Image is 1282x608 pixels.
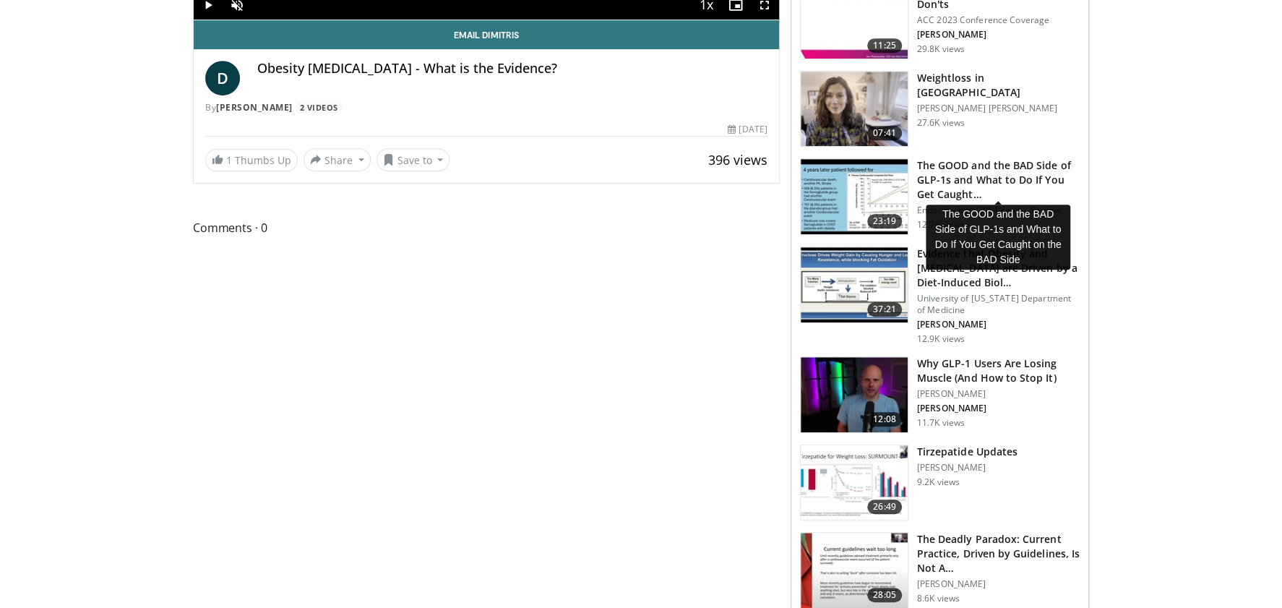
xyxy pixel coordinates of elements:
p: [PERSON_NAME] [917,462,1018,474]
a: 12:08 Why GLP-1 Users Are Losing Muscle (And How to Stop It) [PERSON_NAME] [PERSON_NAME] 11.7K views [800,356,1080,433]
img: 756cb5e3-da60-49d4-af2c-51c334342588.150x105_q85_crop-smart_upscale.jpg [801,159,908,234]
p: [PERSON_NAME] [917,578,1080,590]
span: Comments 0 [193,218,780,237]
h3: Evidence that Obesity and [MEDICAL_DATA] are Driven by a Diet-Induced Biol… [917,247,1080,290]
h3: Tirzepatide Updates [917,445,1018,459]
p: 8.6K views [917,593,960,604]
img: d02f8afc-0a34-41d5-a7a4-015398970a1a.150x105_q85_crop-smart_upscale.jpg [801,357,908,432]
span: 37:21 [867,302,902,317]
a: Email Dimitris [194,20,779,49]
p: ACC 2023 Conference Coverage [917,14,1080,26]
img: 9983fed1-7565-45be-8934-aef1103ce6e2.150x105_q85_crop-smart_upscale.jpg [801,72,908,147]
img: 53591b2a-b107-489b-8d45-db59bb710304.150x105_q85_crop-smart_upscale.jpg [801,247,908,322]
span: 28:05 [867,588,902,602]
a: 1 Thumbs Up [205,149,298,171]
span: 23:19 [867,214,902,228]
p: University of [US_STATE] Department of Medicine [917,293,1080,316]
div: By [205,101,767,114]
p: [PERSON_NAME] [917,319,1080,330]
h3: Weightloss in [GEOGRAPHIC_DATA] [917,71,1080,100]
img: 268393cb-d3f6-4886-9bab-8cb750ff858e.150x105_q85_crop-smart_upscale.jpg [801,533,908,608]
p: 27.6K views [917,117,965,129]
a: 23:19 The GOOD and the BAD Side of GLP-1s and What to Do If You Get Caught… Endocrinology 2024 Ye... [800,158,1080,235]
p: 9.2K views [917,476,960,488]
button: Share [304,148,371,171]
p: [PERSON_NAME] [917,29,1080,40]
a: 26:49 Tirzepatide Updates [PERSON_NAME] 9.2K views [800,445,1080,521]
p: 29.8K views [917,43,965,55]
button: Save to [377,148,450,171]
div: The GOOD and the BAD Side of GLP-1s and What to Do If You Get Caught on the BAD Side [926,205,1070,270]
a: [PERSON_NAME] [216,101,293,114]
span: 396 views [708,151,767,168]
a: 07:41 Weightloss in [GEOGRAPHIC_DATA] [PERSON_NAME] [PERSON_NAME] 27.6K views [800,71,1080,147]
p: [PERSON_NAME] [PERSON_NAME] [917,103,1080,114]
a: 2 Videos [295,102,343,114]
p: 12.9K views [917,333,965,345]
span: 11:25 [867,38,902,53]
p: 11.7K views [917,417,965,429]
h3: The Deadly Paradox: Current Practice, Driven by Guidelines, Is Not A… [917,532,1080,575]
p: [PERSON_NAME] [917,403,1080,414]
h3: Why GLP-1 Users Are Losing Muscle (And How to Stop It) [917,356,1080,385]
a: 37:21 Evidence that Obesity and [MEDICAL_DATA] are Driven by a Diet-Induced Biol… University of [... [800,247,1080,345]
h4: Obesity [MEDICAL_DATA] - What is the Evidence? [257,61,767,77]
p: Endocrinology 2024 Year in Review [917,205,1080,216]
h3: The GOOD and the BAD Side of GLP-1s and What to Do If You Get Caught… [917,158,1080,202]
p: [PERSON_NAME] [917,388,1080,400]
span: 1 [226,153,232,167]
span: 26:49 [867,500,902,514]
img: 427d1383-ab89-434b-96e2-42dd17861ad8.150x105_q85_crop-smart_upscale.jpg [801,445,908,521]
div: [DATE] [728,123,767,136]
span: 12:08 [867,412,902,427]
span: 07:41 [867,126,902,140]
a: D [205,61,240,95]
p: 12.7K views [917,219,965,231]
